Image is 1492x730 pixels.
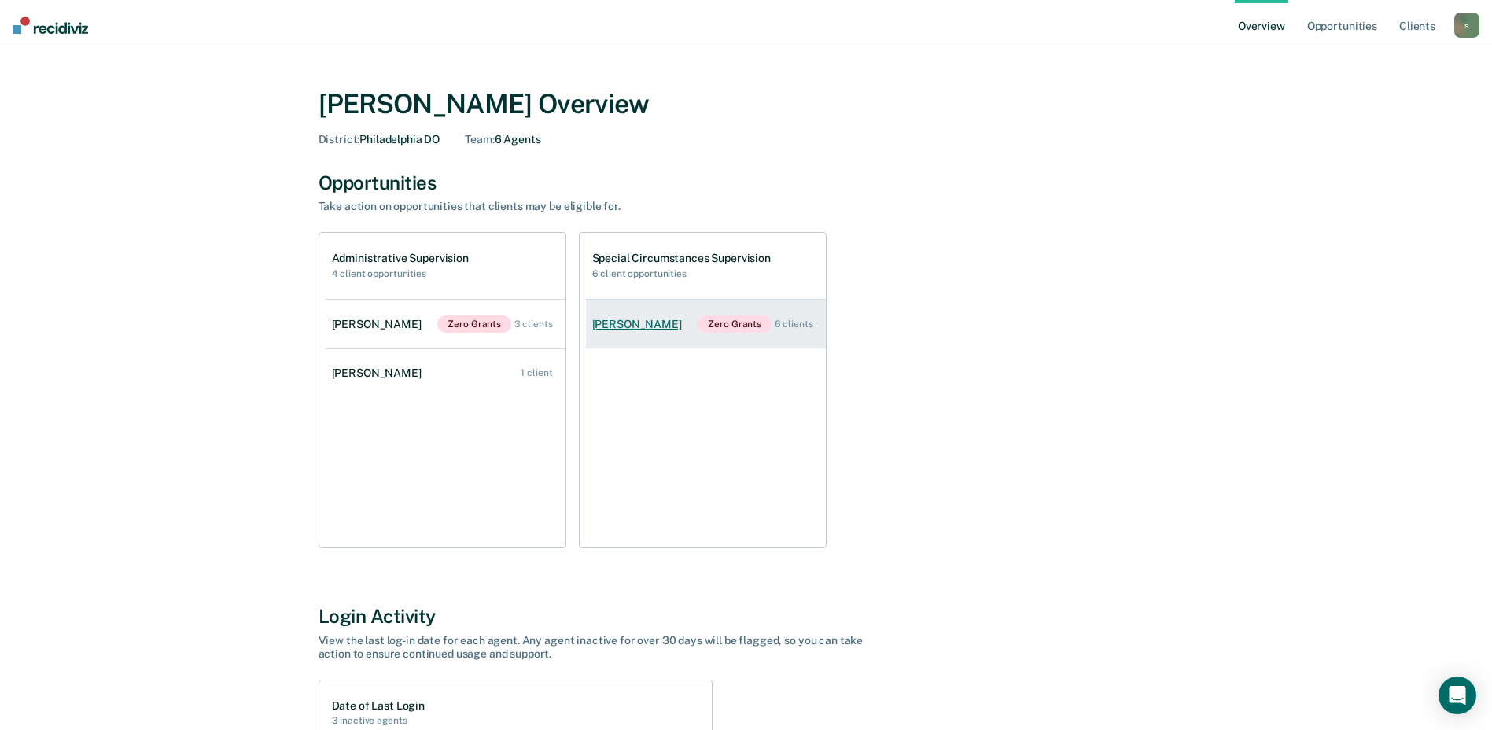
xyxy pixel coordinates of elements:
button: s [1454,13,1479,38]
h2: 6 client opportunities [592,268,771,279]
div: Philadelphia DO [319,133,440,146]
div: 6 Agents [465,133,540,146]
div: [PERSON_NAME] [332,318,428,331]
div: Take action on opportunities that clients may be eligible for. [319,200,869,213]
h1: Administrative Supervision [332,252,469,265]
div: View the last log-in date for each agent. Any agent inactive for over 30 days will be flagged, so... [319,634,869,661]
div: [PERSON_NAME] Overview [319,88,1174,120]
a: [PERSON_NAME]Zero Grants 6 clients [586,300,826,348]
div: 6 clients [775,319,813,330]
div: [PERSON_NAME] [592,318,688,331]
h2: 3 inactive agents [332,715,425,726]
h1: Special Circumstances Supervision [592,252,771,265]
img: Recidiviz [13,17,88,34]
span: Zero Grants [437,315,511,333]
div: [PERSON_NAME] [332,367,428,380]
h2: 4 client opportunities [332,268,469,279]
h1: Date of Last Login [332,699,425,713]
a: [PERSON_NAME] 1 client [326,351,565,396]
div: Open Intercom Messenger [1439,677,1476,714]
div: Opportunities [319,171,1174,194]
span: Zero Grants [698,315,772,333]
div: 3 clients [514,319,553,330]
span: Team : [465,133,494,146]
div: 1 client [521,367,552,378]
div: Login Activity [319,605,1174,628]
span: District : [319,133,360,146]
a: [PERSON_NAME]Zero Grants 3 clients [326,300,565,348]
